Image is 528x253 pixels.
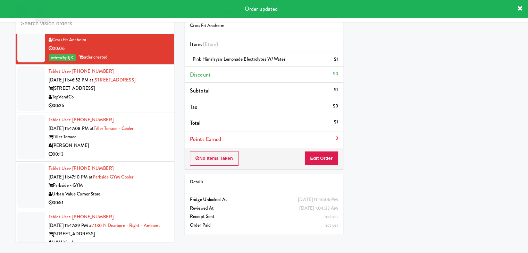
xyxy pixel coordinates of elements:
span: [DATE] 11:47:10 PM at [49,174,93,180]
span: reviewed by Bj C [49,54,76,61]
div: Fridge Unlocked At [190,195,338,204]
div: $0 [333,102,338,111]
li: Tablet User· [PHONE_NUMBER][DATE] 11:47:10 PM atParkside GYM CoolerParkside - GYMUrban Value Corn... [16,162,174,210]
div: Parkside - GYM [49,181,169,190]
a: Tablet User· [PHONE_NUMBER] [49,116,114,123]
div: $1 [334,86,338,94]
span: (1 ) [203,40,218,48]
span: [DATE] 11:46:52 PM at [49,77,93,83]
div: $1 [334,55,338,64]
div: 0 [335,134,338,143]
a: Tablet User· [PHONE_NUMBER] [49,165,114,172]
a: 1130 N Dearborn - Right - Ambient [93,222,160,229]
span: not yet [325,222,338,228]
li: Tablet User· [PHONE_NUMBER][DATE] 11:46:52 PM at[STREET_ADDRESS][STREET_ADDRESS]TopVendCo00:25 [16,64,174,113]
li: Tablet User· [PHONE_NUMBER][DATE] 11:47:08 PM atTiller Terrace - CoolerTiller Terrace[PERSON_NAME... [16,113,174,162]
div: Receipt Sent [190,212,338,221]
div: TopVendCo [49,93,169,102]
span: Items [190,40,218,48]
span: · [PHONE_NUMBER] [70,116,114,123]
div: [DATE] 1:04:33 AM [299,204,338,213]
div: H&H Vending [49,238,169,247]
div: 00:25 [49,102,169,110]
div: [PERSON_NAME] [49,141,169,150]
div: Urban Value Corner Store [49,190,169,199]
input: Search vision orders [21,17,169,30]
div: $1 [334,118,338,127]
span: Pink Himalayan Lemonade Electrolytes w/ Water [193,56,285,62]
div: CrossFit Anaheim [49,36,169,44]
a: Tiller Terrace - Cooler [94,125,133,132]
div: [DATE] 11:46:06 PM [298,195,338,204]
li: Tablet User· [PHONE_NUMBER][DATE] 11:46:06 PM atCrossFit Anaheim - CoolerCrossFit AnaheimCrossFit... [16,8,174,65]
span: Tax [190,103,197,111]
a: Tablet User· [PHONE_NUMBER] [49,68,114,75]
span: · [PHONE_NUMBER] [70,165,114,172]
span: · [PHONE_NUMBER] [70,213,114,220]
div: Order Paid [190,221,338,230]
span: Total [190,119,201,127]
span: Discount [190,71,211,79]
span: [DATE] 11:47:08 PM at [49,125,94,132]
ng-pluralize: item [206,40,216,48]
div: 00:13 [49,150,169,159]
span: · [PHONE_NUMBER] [70,68,114,75]
button: No Items Taken [190,151,238,166]
div: Reviewed At [190,204,338,213]
a: Tablet User· [PHONE_NUMBER] [49,213,114,220]
div: [STREET_ADDRESS] [49,84,169,93]
div: $0 [333,70,338,78]
span: [DATE] 11:47:29 PM at [49,222,93,229]
div: [STREET_ADDRESS] [49,230,169,238]
span: order created [79,54,108,60]
button: Edit Order [304,151,338,166]
div: Details [190,178,338,186]
div: Tiller Terrace [49,133,169,141]
span: Subtotal [190,87,210,95]
div: 00:51 [49,199,169,207]
span: Order updated [245,5,278,13]
span: not yet [325,213,338,220]
div: 00:06 [49,44,169,53]
a: [STREET_ADDRESS] [93,77,135,83]
span: Points Earned [190,135,221,143]
a: Parkside GYM Cooler [93,174,133,180]
h5: CrossFit Anaheim [190,23,338,28]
